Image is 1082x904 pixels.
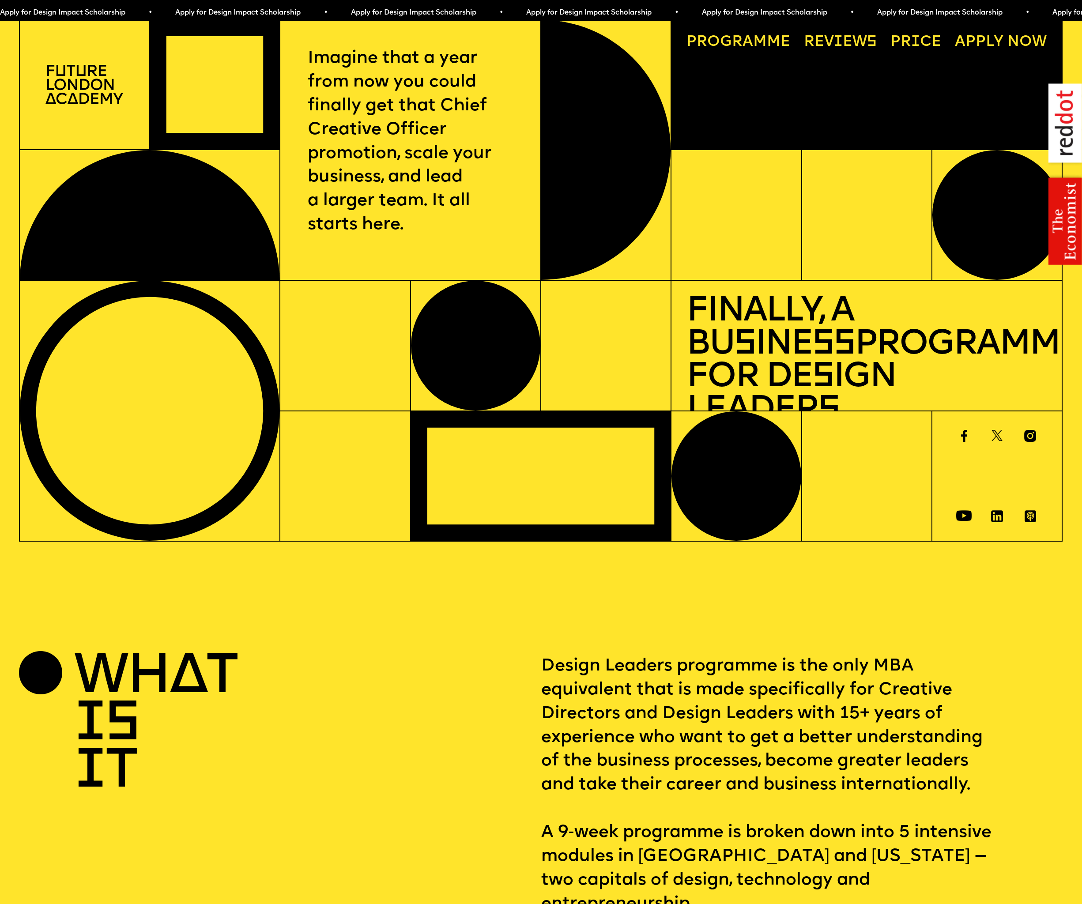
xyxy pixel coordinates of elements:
[679,27,798,57] a: Programme
[734,328,755,362] span: s
[947,27,1054,57] a: Apply now
[883,27,949,57] a: Price
[308,47,513,237] p: Imagine that a year from now you could finally get that Chief Creative Officer promotion, scale y...
[675,9,679,16] span: •
[796,27,884,57] a: Reviews
[743,35,753,49] span: a
[74,655,161,797] h2: WHAT IS IT
[812,360,833,395] span: s
[955,35,965,49] span: A
[148,9,152,16] span: •
[1025,9,1029,16] span: •
[818,393,839,428] span: s
[812,328,855,362] span: ss
[686,296,1047,427] h1: Finally, a Bu ine Programme for De ign Leader
[324,9,328,16] span: •
[499,9,503,16] span: •
[850,9,854,16] span: •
